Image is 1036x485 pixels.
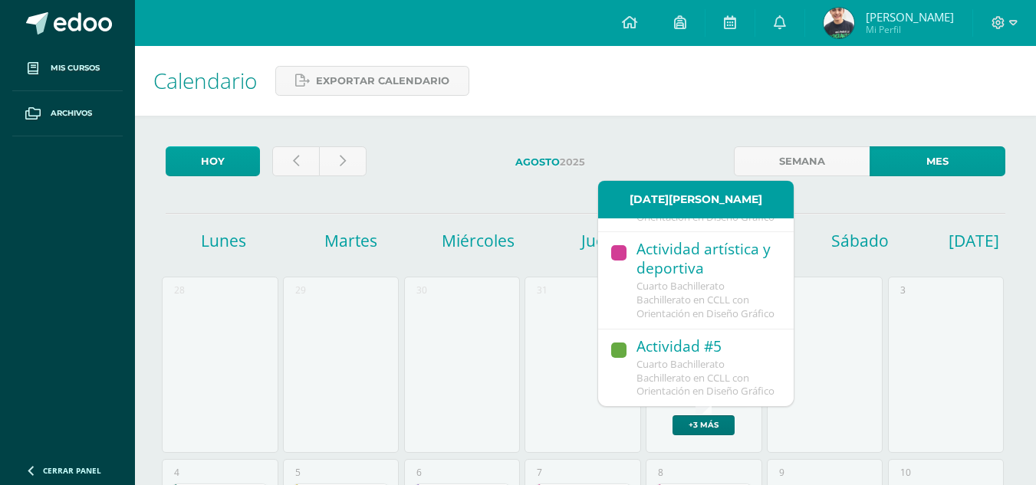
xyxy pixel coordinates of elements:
[275,66,469,96] a: Exportar calendario
[870,146,1005,176] a: Mes
[598,232,794,329] a: Actividad artística y deportivaCuarto Bachillerato Bachillerato en CCLL con Orientación en Diseño...
[290,230,413,251] h1: Martes
[658,466,663,479] div: 8
[636,357,775,398] span: Cuarto Bachillerato Bachillerato en CCLL con Orientación en Diseño Gráfico
[166,146,260,176] a: Hoy
[866,23,954,36] span: Mi Perfil
[636,240,778,280] div: Actividad artística y deportiva
[636,337,778,358] div: Actividad #5
[949,230,968,251] h1: [DATE]
[416,466,422,479] div: 6
[734,146,870,176] a: Semana
[636,279,775,320] span: Cuarto Bachillerato Bachillerato en CCLL con Orientación en Diseño Gráfico
[515,156,560,168] strong: Agosto
[544,230,667,251] h1: Jueves
[416,283,427,297] div: 30
[295,466,301,479] div: 5
[900,466,911,479] div: 10
[900,283,906,297] div: 3
[295,283,306,297] div: 29
[824,8,854,38] img: f220d820049fc05fb739fdb52607cd30.png
[174,283,185,297] div: 28
[174,466,179,479] div: 4
[316,67,449,95] span: Exportar calendario
[51,107,92,120] span: Archivos
[379,146,722,178] label: 2025
[598,181,794,218] div: [DATE][PERSON_NAME]
[537,283,548,297] div: 31
[12,91,123,136] a: Archivos
[537,466,542,479] div: 7
[673,415,735,435] a: +3 más
[598,329,794,406] a: Actividad #5Cuarto Bachillerato Bachillerato en CCLL con Orientación en Diseño Gráfico
[779,466,784,479] div: 9
[636,182,775,224] span: Cuarto Bachillerato Bachillerato en CCLL con Orientación en Diseño Gráfico
[799,230,922,251] h1: Sábado
[51,62,100,74] span: Mis cursos
[12,46,123,91] a: Mis cursos
[163,230,285,251] h1: Lunes
[43,465,101,476] span: Cerrar panel
[153,66,257,95] span: Calendario
[866,9,954,25] span: [PERSON_NAME]
[417,230,540,251] h1: Miércoles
